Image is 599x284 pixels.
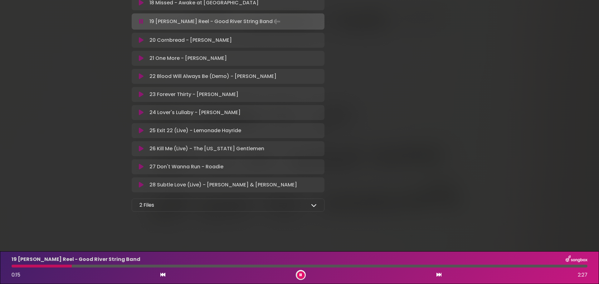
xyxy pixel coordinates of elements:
p: 19 [PERSON_NAME] Reel - Good River String Band [149,17,281,26]
p: 25 Exit 22 (Live) - Lemonade Hayride [149,127,241,134]
img: waveform4.gif [273,17,281,26]
p: 23 Forever Thirty - [PERSON_NAME] [149,91,238,98]
p: 22 Blood Will Always Be (Demo) - [PERSON_NAME] [149,73,276,80]
p: 2 Files [139,201,154,209]
p: 27 Don't Wanna Run - Roadie [149,163,223,171]
p: 28 Subtle Love (Live) - [PERSON_NAME] & [PERSON_NAME] [149,181,297,189]
p: 26 Kill Me (Live) - The [US_STATE] Gentlemen [149,145,264,152]
p: 20 Cornbread - [PERSON_NAME] [149,36,232,44]
p: 21 One More - [PERSON_NAME] [149,55,227,62]
p: 24 Lover's Lullaby - [PERSON_NAME] [149,109,241,116]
